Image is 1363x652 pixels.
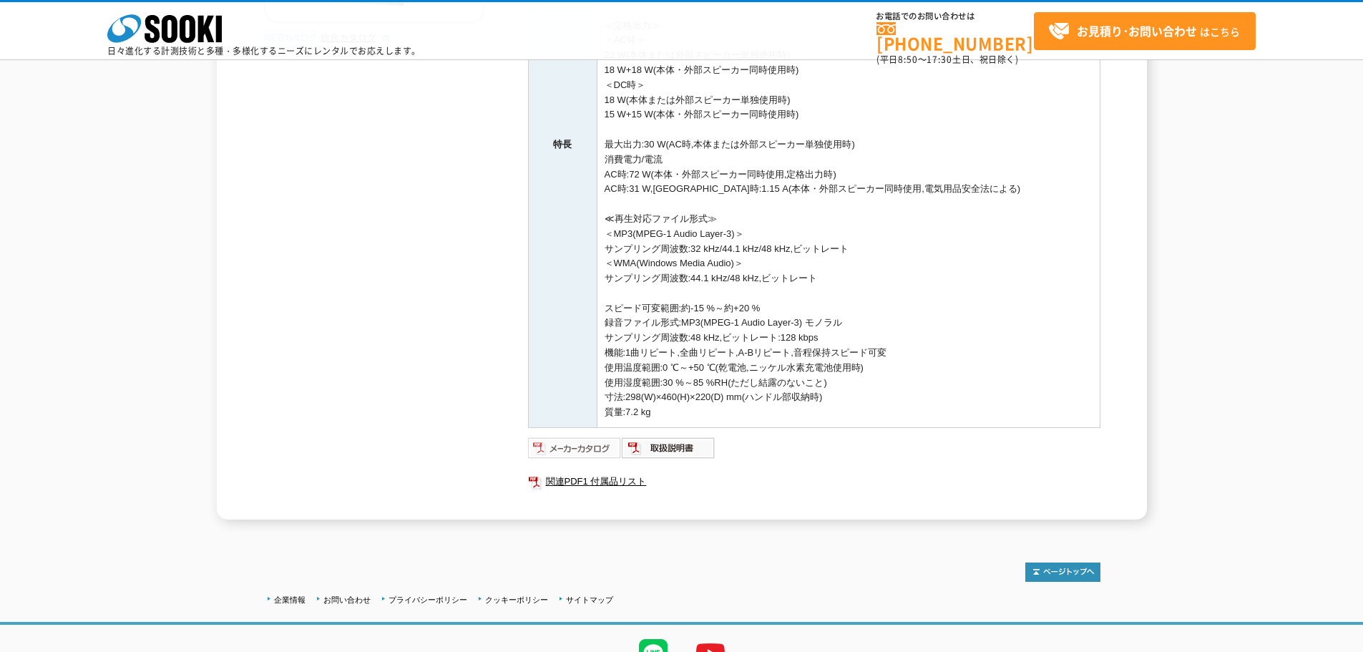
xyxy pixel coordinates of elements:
span: 17:30 [927,53,952,66]
a: 企業情報 [274,595,306,604]
span: 8:50 [898,53,918,66]
p: 日々進化する計測技術と多種・多様化するニーズにレンタルでお応えします。 [107,47,421,55]
a: お見積り･お問い合わせはこちら [1034,12,1256,50]
span: お電話でのお問い合わせは [876,12,1034,21]
a: [PHONE_NUMBER] [876,22,1034,52]
a: 取扱説明書 [622,446,715,457]
a: お問い合わせ [323,595,371,604]
img: トップページへ [1025,563,1100,582]
a: プライバシーポリシー [389,595,467,604]
a: メーカーカタログ [528,446,622,457]
img: メーカーカタログ [528,437,622,459]
span: はこちら [1048,21,1240,42]
a: クッキーポリシー [485,595,548,604]
img: 取扱説明書 [622,437,715,459]
strong: お見積り･お問い合わせ [1077,22,1197,39]
a: 関連PDF1 付属品リスト [528,472,1100,491]
a: サイトマップ [566,595,613,604]
span: (平日 ～ 土日、祝日除く) [876,53,1018,66]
